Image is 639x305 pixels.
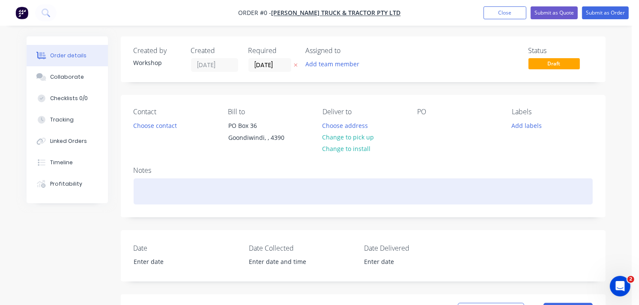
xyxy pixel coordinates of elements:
[627,276,634,283] span: 2
[531,6,578,19] button: Submit as Quote
[134,58,181,67] div: Workshop
[15,6,28,19] img: Factory
[301,58,364,70] button: Add team member
[50,116,74,124] div: Tracking
[248,47,296,55] div: Required
[529,58,580,69] span: Draft
[512,108,593,116] div: Labels
[228,108,309,116] div: Bill to
[27,152,108,173] button: Timeline
[27,130,108,152] button: Linked Orders
[322,108,403,116] div: Deliver to
[128,119,181,131] button: Choose contact
[364,243,471,253] label: Date Delivered
[582,6,629,19] button: Submit as Order
[243,255,349,268] input: Enter date and time
[221,119,307,147] div: PO Box 36Goondiwindi, , 4390
[50,52,87,59] div: Order details
[306,58,364,70] button: Add team member
[27,88,108,109] button: Checklists 0/0
[529,47,593,55] div: Status
[239,9,272,17] span: Order #0 -
[50,159,73,166] div: Timeline
[318,119,373,131] button: Choose address
[417,108,498,116] div: PO
[134,108,215,116] div: Contact
[27,173,108,195] button: Profitability
[50,95,88,102] div: Checklists 0/0
[27,66,108,88] button: Collaborate
[128,255,234,268] input: Enter date
[249,243,356,253] label: Date Collected
[50,73,84,81] div: Collaborate
[134,243,241,253] label: Date
[50,180,82,188] div: Profitability
[134,166,593,175] div: Notes
[306,47,391,55] div: Assigned to
[318,131,379,143] button: Change to pick up
[272,9,401,17] a: [PERSON_NAME] Truck & Tractor Pty Ltd
[228,120,299,132] div: PO Box 36
[228,132,299,144] div: Goondiwindi, , 4390
[358,255,465,268] input: Enter date
[191,47,238,55] div: Created
[484,6,526,19] button: Close
[318,143,375,154] button: Change to install
[27,109,108,130] button: Tracking
[610,276,630,296] iframe: Intercom live chat
[27,45,108,66] button: Order details
[134,47,181,55] div: Created by
[507,119,546,131] button: Add labels
[50,137,87,145] div: Linked Orders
